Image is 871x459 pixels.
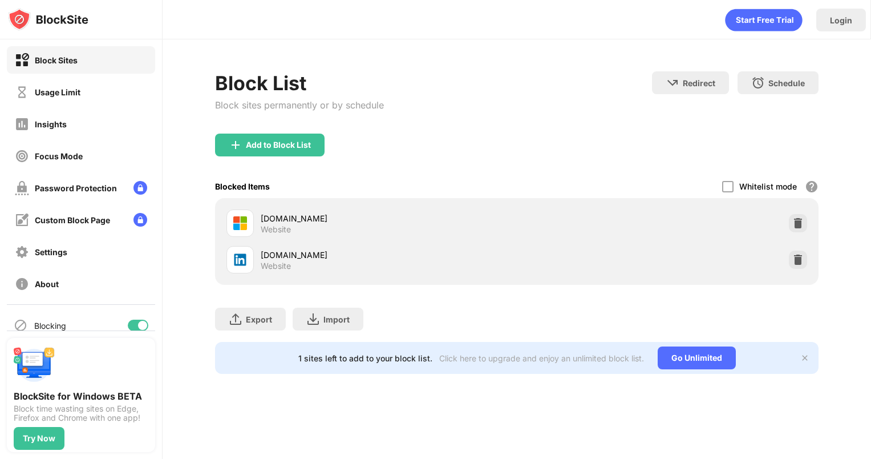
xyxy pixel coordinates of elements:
[35,279,59,289] div: About
[14,345,55,386] img: push-desktop.svg
[15,149,29,163] img: focus-off.svg
[658,347,736,369] div: Go Unlimited
[298,353,432,363] div: 1 sites left to add to your block list.
[261,261,291,271] div: Website
[800,353,809,363] img: x-button.svg
[683,78,715,88] div: Redirect
[15,213,29,227] img: customize-block-page-off.svg
[14,404,148,422] div: Block time wasting sites on Edge, Firefox and Chrome with one app!
[133,181,147,195] img: lock-menu.svg
[35,183,117,193] div: Password Protection
[739,182,797,191] div: Whitelist mode
[35,55,78,65] div: Block Sites
[14,390,148,402] div: BlockSite for Windows BETA
[246,140,311,150] div: Add to Block List
[768,78,805,88] div: Schedule
[15,85,29,99] img: time-usage-off.svg
[261,224,291,235] div: Website
[261,249,517,261] div: [DOMAIN_NAME]
[439,353,644,363] div: Click here to upgrade and enjoy an unlimited block list.
[35,247,67,257] div: Settings
[233,216,247,230] img: favicons
[35,87,80,97] div: Usage Limit
[215,71,384,95] div: Block List
[830,15,852,25] div: Login
[15,245,29,259] img: settings-off.svg
[233,253,247,267] img: favicons
[23,434,55,443] div: Try Now
[15,277,29,291] img: about-off.svg
[133,213,147,227] img: lock-menu.svg
[215,99,384,111] div: Block sites permanently or by schedule
[15,181,29,195] img: password-protection-off.svg
[323,315,350,324] div: Import
[8,8,88,31] img: logo-blocksite.svg
[35,119,67,129] div: Insights
[261,212,517,224] div: [DOMAIN_NAME]
[15,53,29,67] img: block-on.svg
[15,117,29,131] img: insights-off.svg
[215,182,270,191] div: Blocked Items
[35,151,83,161] div: Focus Mode
[246,315,272,324] div: Export
[34,321,66,331] div: Blocking
[35,215,110,225] div: Custom Block Page
[14,319,27,332] img: blocking-icon.svg
[725,9,803,31] div: animation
